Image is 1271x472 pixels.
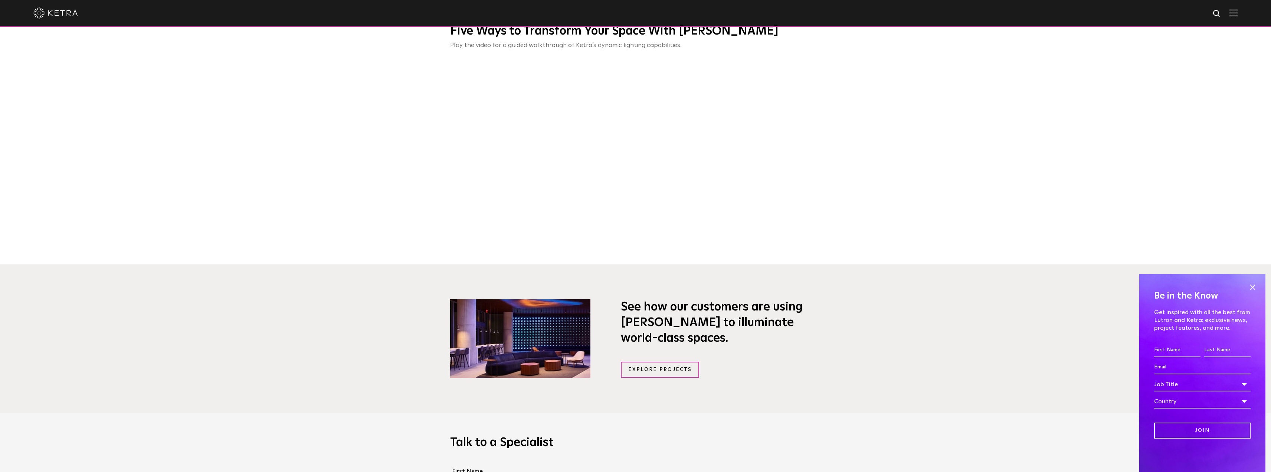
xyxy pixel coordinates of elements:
[1154,377,1251,391] div: Job Title
[1154,343,1200,357] input: First Name
[450,435,821,451] h3: Talk to a Specialist
[1154,309,1251,332] p: Get inspired with all the best from Lutron and Ketra: exclusive news, project features, and more.
[1154,360,1251,374] input: Email
[1204,343,1251,357] input: Last Name
[1154,394,1251,408] div: Country
[621,300,821,346] h3: See how our customers are using [PERSON_NAME] to illuminate world-class spaces.
[1212,9,1222,19] img: search icon
[1154,423,1251,439] input: Join
[1154,289,1251,303] h4: Be in the Know
[450,24,821,39] h3: Five Ways to Transform Your Space With [PERSON_NAME]
[1229,9,1238,16] img: Hamburger%20Nav.svg
[621,362,700,378] a: Explore Projects
[450,299,590,378] img: Lobby at the SXSW building, awash in blue and warm orange light
[450,42,682,49] span: Play the video for a guided walkthrough of Ketra’s dynamic lighting capabilities.
[487,62,784,230] iframe: Ketra Lighting Demonstration
[33,7,78,19] img: ketra-logo-2019-white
